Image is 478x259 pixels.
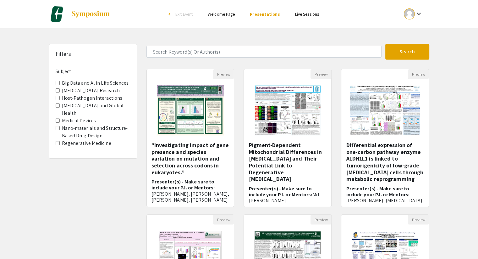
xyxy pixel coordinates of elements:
h6: Subject [56,68,130,74]
div: arrow_back_ios [168,12,172,16]
button: Expand account dropdown [397,7,429,21]
button: Preview [310,215,331,225]
div: Open Presentation <p><span style="color: rgb(0, 0, 0);">“Investigating impact of gene presence an... [146,69,234,207]
h5: Differential expression of one-carbon pathway enzyme ALDH1L1 is linked to tumorigenicity of low-g... [346,142,424,182]
img: <p class="ql-align-justify"><strong>Differential expression of one-carbon pathway enzyme ALDH1L1 ... [343,79,426,142]
input: Search Keyword(s) Or Author(s) [146,46,382,58]
label: Nano-materials and Structure-Based Drug Design [62,124,130,140]
button: Preview [408,215,429,225]
h6: Presenter(s) - Make sure to include your P.I. or Mentors: [346,186,424,216]
img: <p><span style="color: rgb(0, 0, 0);">“Investigating impact of gene presence and species variatio... [151,79,230,142]
iframe: Chat [5,231,27,254]
img: Symposium by ForagerOne [71,10,110,18]
button: Search [385,44,429,60]
label: Host-Pathogen Interactions [62,94,123,102]
label: Regenerative Medicine [62,140,111,147]
div: Open Presentation <p><strong>Pigment-Dependent Mitochondrial Differences in Retinal Pigment Epith... [244,69,332,207]
mat-icon: Expand account dropdown [415,10,422,18]
label: [MEDICAL_DATA] Research [62,87,120,94]
label: [MEDICAL_DATA] and Global Health [62,102,130,117]
h6: Presenter(s) - Make sure to include your P.I. or Mentors: [249,186,327,216]
a: Live Sessions [295,11,319,17]
h5: “Investigating impact of gene presence and species variation on mutation and selection across cod... [151,142,229,176]
a: Presentations [250,11,280,17]
button: Preview [310,69,331,79]
img: Charlotte Biomedical Sciences Symposium 2025 [49,6,65,22]
label: Medical Devices [62,117,96,124]
div: Open Presentation <p class="ql-align-justify"><strong>Differential expression of one-carbon pathw... [341,69,429,207]
h6: Presenter(s) - Make sure to include your P.I. or Mentors: [151,179,229,203]
a: Charlotte Biomedical Sciences Symposium 2025 [49,6,110,22]
img: <p><strong>Pigment-Dependent Mitochondrial Differences in Retinal Pigment Epithelium and Their Po... [248,79,327,142]
label: Big Data and Al in Life Sciences [62,79,129,87]
h5: Pigment-Dependent Mitochondrial Differences in [MEDICAL_DATA] and Their Potential Link to Degener... [249,142,327,182]
span: [PERSON_NAME], [PERSON_NAME], [PERSON_NAME], [PERSON_NAME] [151,191,229,203]
button: Preview [408,69,429,79]
span: [PERSON_NAME], [MEDICAL_DATA][PERSON_NAME], [PERSON_NAME], [PERSON_NAME]... [346,197,424,216]
a: Welcome Page [208,11,235,17]
button: Preview [213,69,234,79]
h5: Filters [56,50,71,57]
span: Exit Event [175,11,193,17]
button: Preview [213,215,234,225]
